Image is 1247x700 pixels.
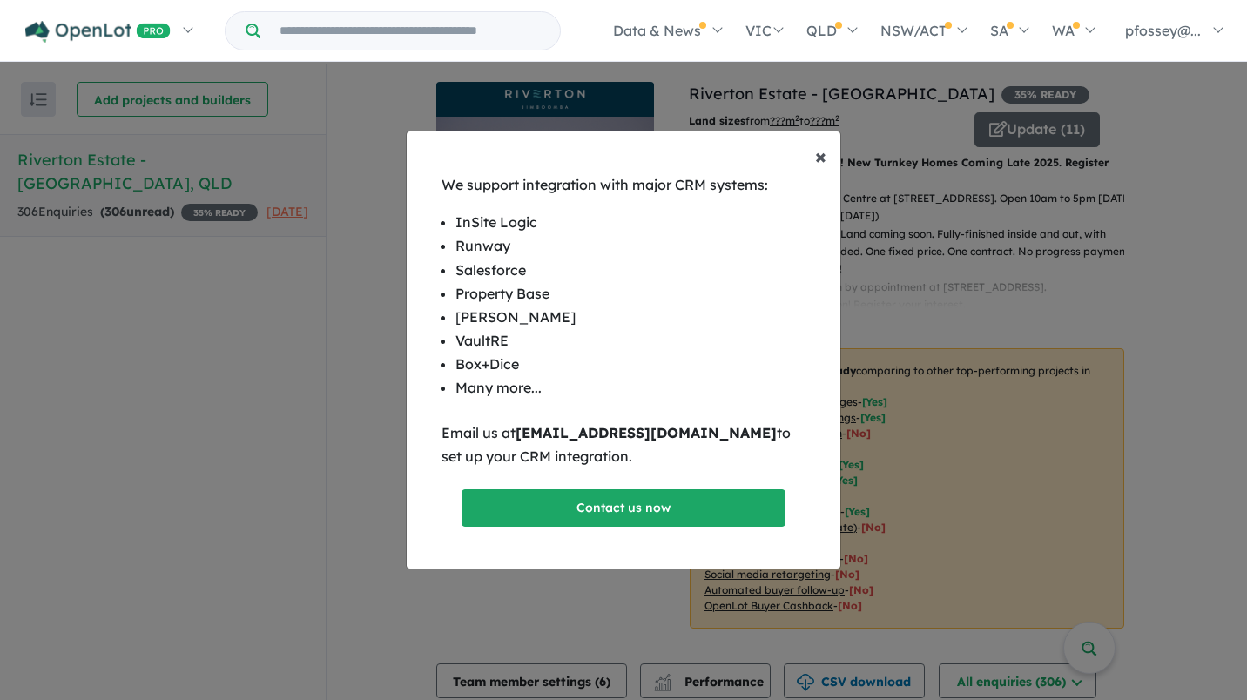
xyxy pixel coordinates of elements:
[455,353,792,376] li: Box+Dice
[25,21,171,43] img: Openlot PRO Logo White
[455,259,792,282] li: Salesforce
[462,489,786,527] a: Contact us now
[442,421,805,468] p: Email us at to set up your CRM integration.
[455,211,792,234] li: InSite Logic
[455,282,792,306] li: Property Base
[264,12,556,50] input: Try estate name, suburb, builder or developer
[455,234,792,258] li: Runway
[516,424,777,441] b: [EMAIL_ADDRESS][DOMAIN_NAME]
[455,376,792,400] li: Many more...
[455,306,792,329] li: [PERSON_NAME]
[815,143,826,169] span: ×
[442,173,805,197] p: We support integration with major CRM systems:
[455,329,792,353] li: VaultRE
[1125,22,1201,39] span: pfossey@...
